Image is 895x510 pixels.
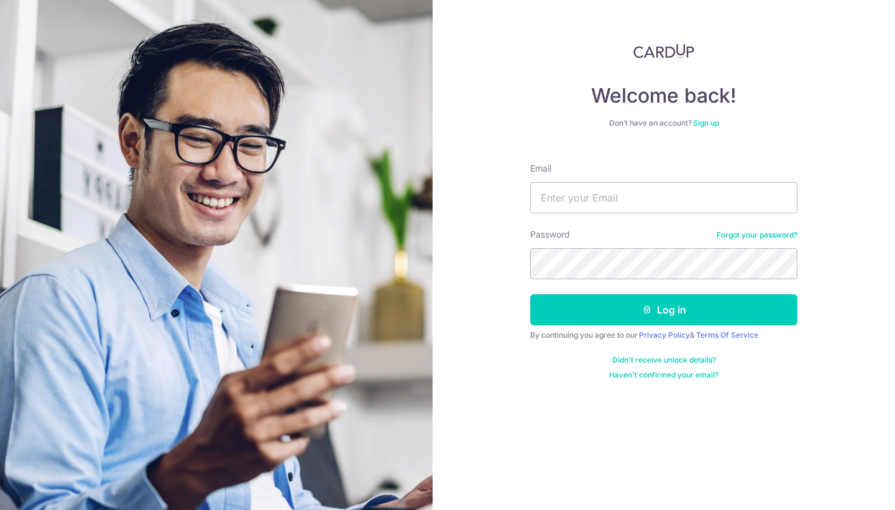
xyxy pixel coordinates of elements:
[639,330,690,340] a: Privacy Policy
[609,370,718,380] a: Haven't confirmed your email?
[633,44,694,58] img: CardUp Logo
[530,294,797,325] button: Log in
[693,118,719,127] a: Sign up
[530,162,551,175] label: Email
[612,355,716,365] a: Didn't receive unlock details?
[530,182,797,213] input: Enter your Email
[717,230,797,240] a: Forgot your password?
[530,83,797,108] h4: Welcome back!
[530,330,797,340] div: By continuing you agree to our &
[530,118,797,128] div: Don’t have an account?
[530,228,570,241] label: Password
[696,330,758,340] a: Terms Of Service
